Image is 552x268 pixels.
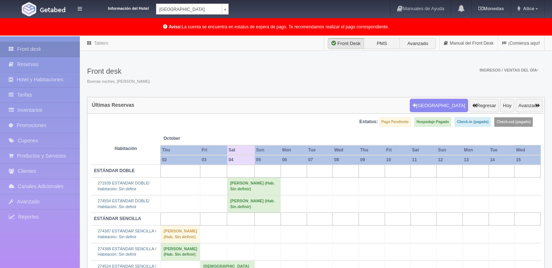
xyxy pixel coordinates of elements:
[500,99,514,113] button: Hoy
[94,168,135,173] b: ESTÁNDAR DOBLE
[98,199,150,209] a: 274554 ESTÁNDAR DOBLE/Habitación: Sin definir
[479,68,538,72] span: Ingresos / Ventas del día
[437,155,463,165] th: 12
[200,155,227,165] th: 03
[281,155,307,165] th: 06
[400,38,436,49] label: Avanzado
[455,117,491,127] label: Check-in (pagado)
[160,155,200,165] th: 02
[87,67,151,75] h3: Front desk
[359,145,385,155] th: Thu
[385,145,410,155] th: Fri
[160,243,200,260] td: [PERSON_NAME] (Hab. Sin definir)
[333,145,359,155] th: Wed
[22,2,36,16] img: Getabed
[516,99,543,113] button: Avanzar
[98,229,156,239] a: 274387 ESTÁNDAR SENCILLA /Habitación: Sin definir
[160,145,200,155] th: Thu
[227,155,255,165] th: 04
[169,24,182,29] b: Aviso:
[359,155,385,165] th: 09
[163,135,224,142] span: October
[498,36,544,50] a: ¡Comienza aquí!
[488,155,515,165] th: 14
[255,155,281,165] th: 05
[469,99,499,113] button: Regresar
[462,155,488,165] th: 13
[328,38,364,49] label: Front Desk
[98,247,156,257] a: 274388 ESTÁNDAR SENCILLA /Habitación: Sin definir
[159,4,219,15] span: [GEOGRAPHIC_DATA]
[98,181,150,191] a: 271939 ESTÁNDAR DOBLE/Habitación: Sin definir
[410,99,468,113] button: [GEOGRAPHIC_DATA]
[410,145,436,155] th: Sat
[440,36,498,50] a: Manual del Front Desk
[92,102,134,108] h4: Últimas Reservas
[494,117,533,127] label: Check-out (pagado)
[281,145,307,155] th: Mon
[87,79,151,85] span: Buenas noches, [PERSON_NAME].
[385,155,410,165] th: 10
[255,145,281,155] th: Sun
[227,195,281,212] td: [PERSON_NAME] (Hab. Sin definir)
[94,216,141,221] b: ESTÁNDAR SENCILLA
[437,145,463,155] th: Sun
[359,118,378,125] label: Estatus:
[410,155,436,165] th: 11
[414,117,451,127] label: Hospedaje Pagado
[515,155,541,165] th: 15
[227,145,255,155] th: Sat
[91,4,149,12] dt: Información del Hotel
[115,146,137,151] strong: Habitación
[515,145,541,155] th: Wed
[521,6,534,11] span: Alice
[364,38,400,49] label: PMS
[200,145,227,155] th: Fri
[307,145,333,155] th: Tue
[379,117,411,127] label: Pago Pendiente
[156,4,229,15] a: [GEOGRAPHIC_DATA]
[40,7,65,12] img: Getabed
[333,155,359,165] th: 08
[160,226,200,243] td: [PERSON_NAME] (Hab. Sin definir)
[307,155,333,165] th: 07
[227,178,281,195] td: [PERSON_NAME] (Hab. Sin definir)
[462,145,488,155] th: Mon
[94,41,108,46] a: Tablero
[478,6,504,11] b: Monedas
[488,145,515,155] th: Tue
